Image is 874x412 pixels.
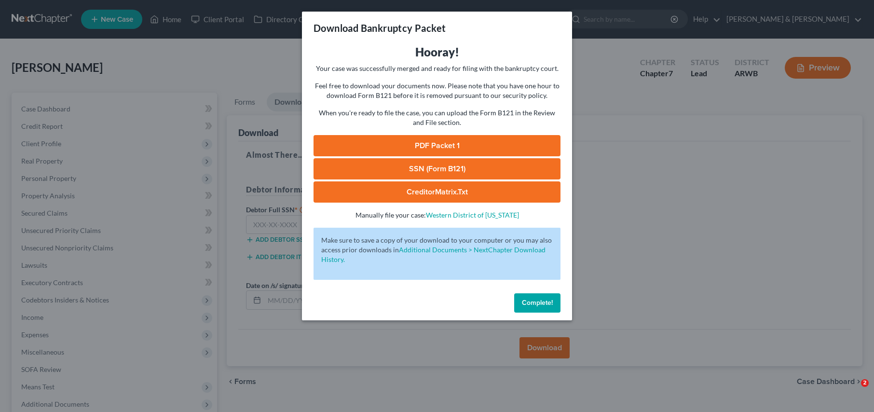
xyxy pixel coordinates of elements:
span: Complete! [522,299,553,307]
span: 2 [861,379,869,387]
p: Make sure to save a copy of your download to your computer or you may also access prior downloads in [321,235,553,264]
a: SSN (Form B121) [314,158,560,179]
a: Western District of [US_STATE] [426,211,519,219]
h3: Hooray! [314,44,560,60]
button: Complete! [514,293,560,313]
p: Feel free to download your documents now. Please note that you have one hour to download Form B12... [314,81,560,100]
a: Additional Documents > NextChapter Download History. [321,246,546,263]
iframe: Intercom live chat [841,379,864,402]
a: CreditorMatrix.txt [314,181,560,203]
p: Your case was successfully merged and ready for filing with the bankruptcy court. [314,64,560,73]
p: Manually file your case: [314,210,560,220]
a: PDF Packet 1 [314,135,560,156]
p: When you're ready to file the case, you can upload the Form B121 in the Review and File section. [314,108,560,127]
h3: Download Bankruptcy Packet [314,21,446,35]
